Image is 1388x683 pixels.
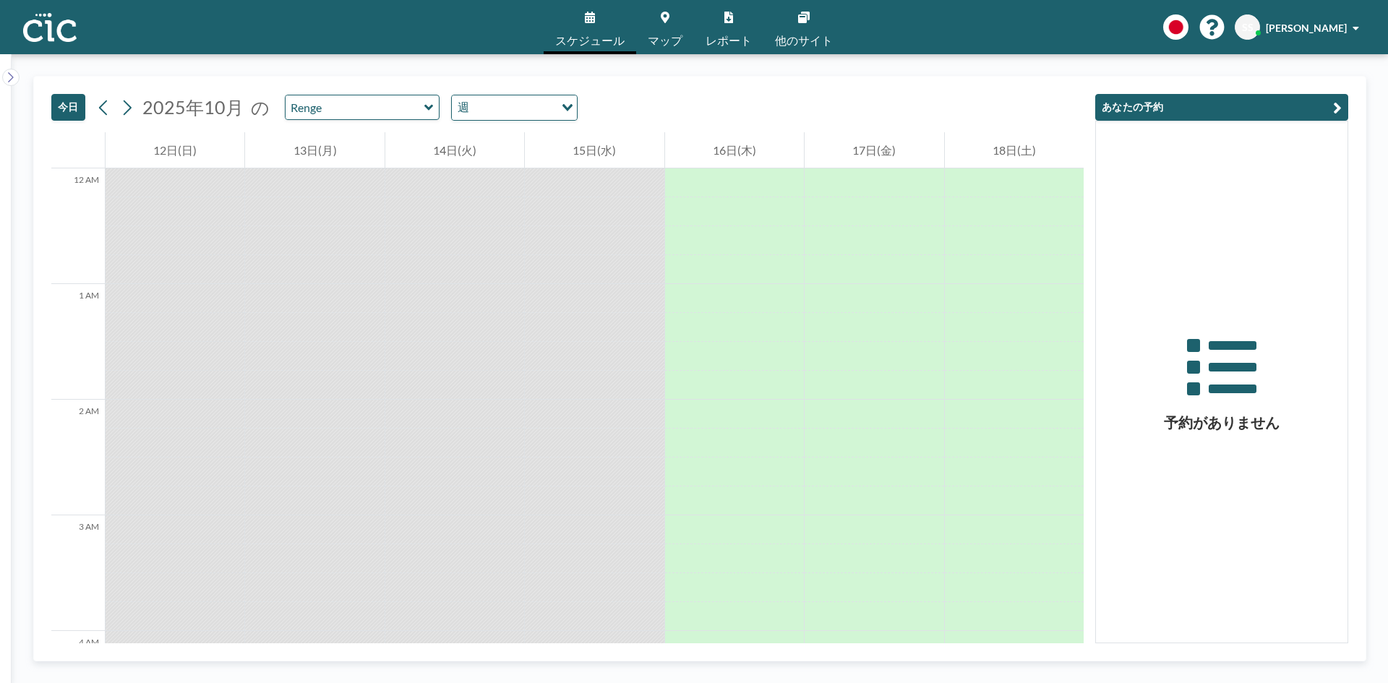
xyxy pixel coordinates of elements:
[1096,413,1348,431] h3: 予約がありません
[805,132,943,168] div: 17日(金)
[245,132,384,168] div: 13日(月)
[775,35,833,46] span: 他のサイト
[555,35,625,46] span: スケジュール
[23,13,77,42] img: organization-logo
[286,95,424,119] input: Renge
[648,35,682,46] span: マップ
[51,400,105,515] div: 2 AM
[525,132,664,168] div: 15日(水)
[1242,21,1254,34] span: SS
[51,515,105,631] div: 3 AM
[385,132,524,168] div: 14日(火)
[665,132,804,168] div: 16日(木)
[706,35,752,46] span: レポート
[452,95,577,120] div: Search for option
[51,94,85,121] button: 今日
[474,98,553,117] input: Search for option
[455,98,472,117] span: 週
[1266,22,1347,34] span: [PERSON_NAME]
[51,168,105,284] div: 12 AM
[142,96,244,118] span: 2025年10月
[106,132,244,168] div: 12日(日)
[51,284,105,400] div: 1 AM
[1095,94,1348,121] button: あなたの予約
[945,132,1084,168] div: 18日(土)
[251,96,270,119] span: の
